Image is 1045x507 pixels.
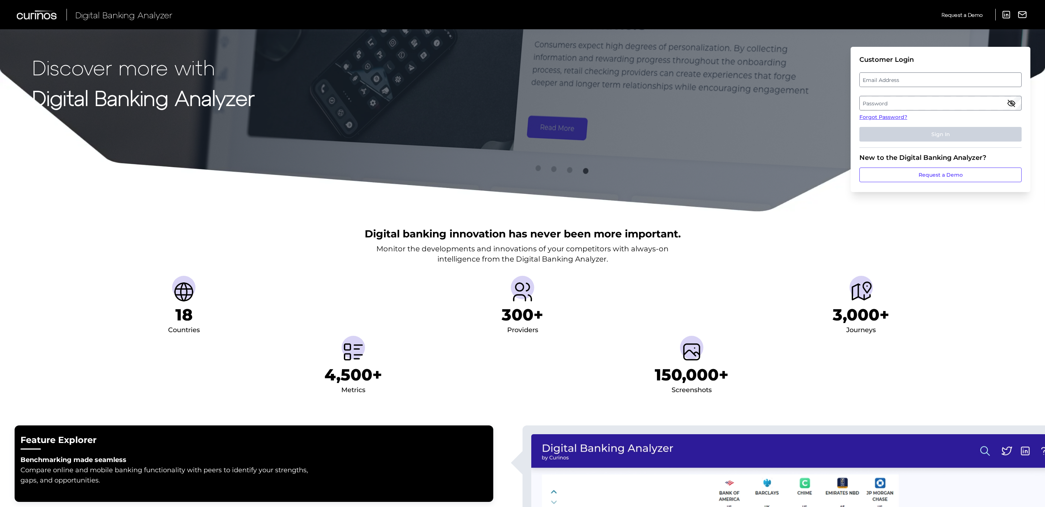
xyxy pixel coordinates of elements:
[833,305,889,324] h1: 3,000+
[942,12,983,18] span: Request a Demo
[859,154,1022,162] div: New to the Digital Banking Analyzer?
[942,9,983,21] a: Request a Demo
[32,85,255,110] strong: Digital Banking Analyzer
[846,324,876,336] div: Journeys
[859,56,1022,64] div: Customer Login
[680,340,703,364] img: Screenshots
[175,305,193,324] h1: 18
[672,384,712,396] div: Screenshots
[655,365,729,384] h1: 150,000+
[850,280,873,304] img: Journeys
[502,305,543,324] h1: 300+
[376,244,669,264] p: Monitor the developments and innovations of your competitors with always-on intelligence from the...
[859,113,1022,121] a: Forgot Password?
[324,365,382,384] h1: 4,500+
[15,425,493,502] button: Feature ExplorerBenchmarking made seamless Compare online and mobile banking functionality with p...
[168,324,200,336] div: Countries
[860,97,1021,110] label: Password
[859,168,1022,182] a: Request a Demo
[75,10,172,20] span: Digital Banking Analyzer
[172,280,195,304] img: Countries
[860,73,1021,86] label: Email Address
[365,227,681,241] h2: Digital banking innovation has never been more important.
[20,465,313,485] p: Compare online and mobile banking functionality with peers to identify your strengths, gaps, and ...
[859,127,1022,142] button: Sign In
[507,324,538,336] div: Providers
[20,456,126,464] strong: Benchmarking made seamless
[511,280,534,304] img: Providers
[17,10,58,19] img: Curinos
[32,56,255,79] p: Discover more with
[341,384,365,396] div: Metrics
[20,434,487,446] h2: Feature Explorer
[342,340,365,364] img: Metrics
